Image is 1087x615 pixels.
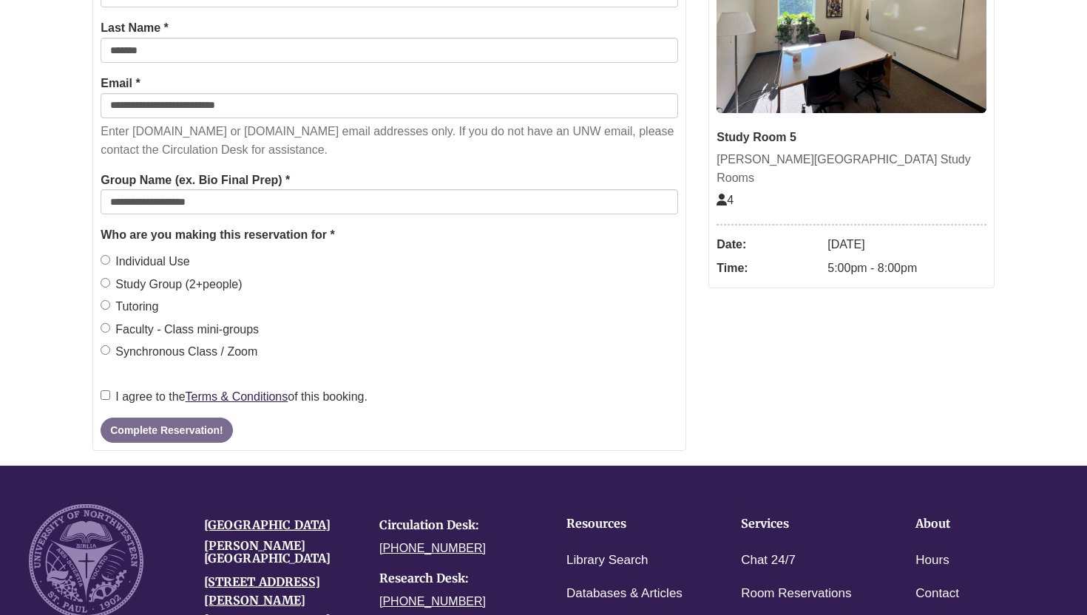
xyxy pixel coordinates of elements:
h4: Resources [566,517,695,531]
div: Study Room 5 [717,128,986,147]
button: Complete Reservation! [101,418,232,443]
input: Individual Use [101,255,110,265]
label: Synchronous Class / Zoom [101,342,257,361]
input: Study Group (2+people) [101,278,110,288]
label: Faculty - Class mini-groups [101,320,259,339]
label: Last Name * [101,18,169,38]
label: I agree to the of this booking. [101,387,368,407]
a: Contact [915,583,959,605]
label: Study Group (2+people) [101,275,242,294]
input: I agree to theTerms & Conditionsof this booking. [101,390,110,400]
a: Hours [915,550,949,571]
label: Tutoring [101,297,158,316]
dd: 5:00pm - 8:00pm [827,256,986,280]
a: Terms & Conditions [186,390,288,403]
dt: Time: [717,256,820,280]
h4: About [915,517,1044,531]
a: [PHONE_NUMBER] [379,595,486,608]
p: Enter [DOMAIN_NAME] or [DOMAIN_NAME] email addresses only. If you do not have an UNW email, pleas... [101,122,678,160]
h4: Circulation Desk: [379,519,532,532]
a: Databases & Articles [566,583,683,605]
label: Individual Use [101,252,190,271]
h4: Services [741,517,870,531]
a: [GEOGRAPHIC_DATA] [204,517,331,532]
legend: Who are you making this reservation for * [101,225,678,245]
h4: [PERSON_NAME][GEOGRAPHIC_DATA] [204,540,357,565]
h4: Research Desk: [379,572,532,585]
input: Faculty - Class mini-groups [101,323,110,333]
a: Library Search [566,550,649,571]
input: Tutoring [101,300,110,310]
div: [PERSON_NAME][GEOGRAPHIC_DATA] Study Rooms [717,150,986,188]
a: Chat 24/7 [741,550,796,571]
label: Group Name (ex. Bio Final Prep) * [101,171,290,190]
span: The capacity of this space [717,194,734,206]
a: Room Reservations [741,583,851,605]
a: [PHONE_NUMBER] [379,542,486,554]
label: Email * [101,74,140,93]
dd: [DATE] [827,233,986,256]
dt: Date: [717,233,820,256]
input: Synchronous Class / Zoom [101,345,110,355]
